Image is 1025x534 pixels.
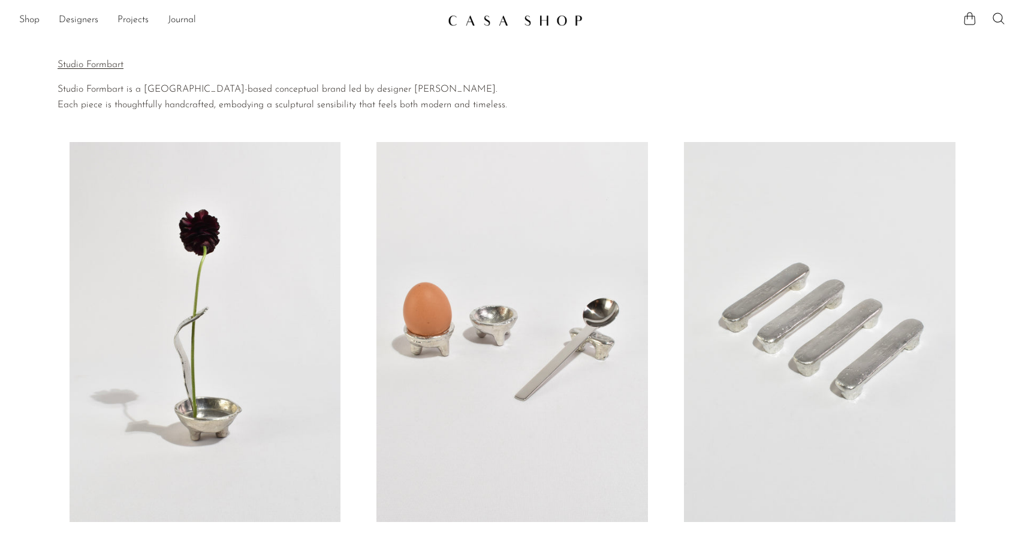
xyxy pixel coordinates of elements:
[19,13,40,28] a: Shop
[58,82,519,113] p: Studio Formbart is a [GEOGRAPHIC_DATA]-based conceptual brand led by designer [PERSON_NAME]. Each...
[168,13,196,28] a: Journal
[117,13,149,28] a: Projects
[58,58,519,73] p: Studio Formbart
[19,10,438,31] ul: NEW HEADER MENU
[19,10,438,31] nav: Desktop navigation
[59,13,98,28] a: Designers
